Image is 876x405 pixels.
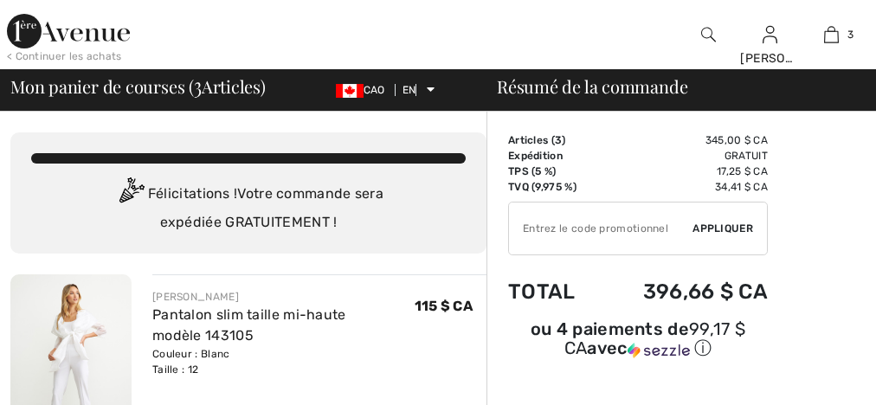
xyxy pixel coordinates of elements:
[497,74,687,98] font: Résumé de la commande
[508,150,563,162] font: Expédition
[202,74,266,98] font: Articles)
[403,84,416,96] font: EN
[508,134,555,146] font: Articles (
[148,185,238,202] font: Félicitations !
[802,24,861,45] a: 3
[113,177,148,212] img: Congratulation2.svg
[508,280,576,304] font: Total
[824,24,839,45] img: Mon sac
[508,321,768,366] div: ou 4 paiements de99,17 $ CAavecSezzle Cliquez pour en savoir plus sur Sezzle
[364,84,385,96] font: CAO
[415,298,473,314] font: 115 $ CA
[160,185,384,230] font: Votre commande sera expédiée GRATUITEMENT !
[194,69,202,100] font: 3
[701,24,716,45] img: rechercher sur le site
[336,84,364,98] img: Dollar canadien
[552,28,876,405] iframe: Trouvez plus d'informations ici
[763,24,777,45] img: Mes informations
[152,348,230,360] font: Couleur : Blanc
[531,318,689,339] font: ou 4 paiements de
[152,291,239,303] font: [PERSON_NAME]
[7,14,130,48] img: 1ère Avenue
[508,366,768,405] iframe: PayPal-paypal
[509,202,692,254] input: Code promotionnel
[763,26,777,42] a: Se connecter
[152,363,198,376] font: Taille : 12
[508,165,557,177] font: TPS (5 %)
[7,50,122,62] font: < Continuer les achats
[152,306,346,344] a: Pantalon slim taille mi-haute modèle 143105
[10,74,194,98] font: Mon panier de courses (
[508,181,576,193] font: TVQ (9,975 %)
